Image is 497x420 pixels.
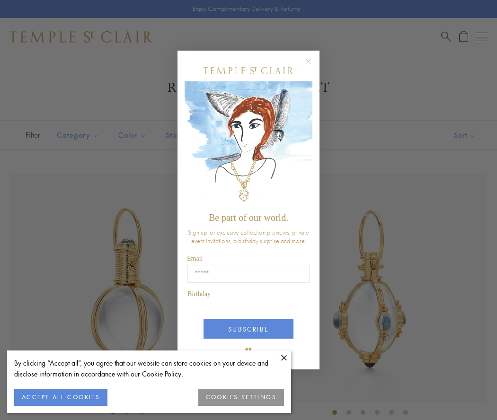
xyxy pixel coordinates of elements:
button: Close dialog [307,60,319,72]
button: SUBSCRIBE [204,319,293,339]
img: TSC [239,341,258,360]
span: Sign up for exclusive collection previews, private event invitations, a birthday surprise and more. [188,228,309,245]
span: Birthday [187,290,211,297]
img: Temple St. Clair [204,67,293,74]
button: COOKIES SETTINGS [198,389,284,406]
div: By clicking “Accept all”, you agree that our website can store cookies on your device and disclos... [14,358,284,379]
span: Be part of our world. [209,212,288,223]
input: Email [187,265,310,283]
span: Email [187,255,203,262]
button: ACCEPT ALL COOKIES [14,389,107,406]
img: c4a9eb12-d91a-4d4a-8ee0-386386f4f338.jpeg [185,81,312,208]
